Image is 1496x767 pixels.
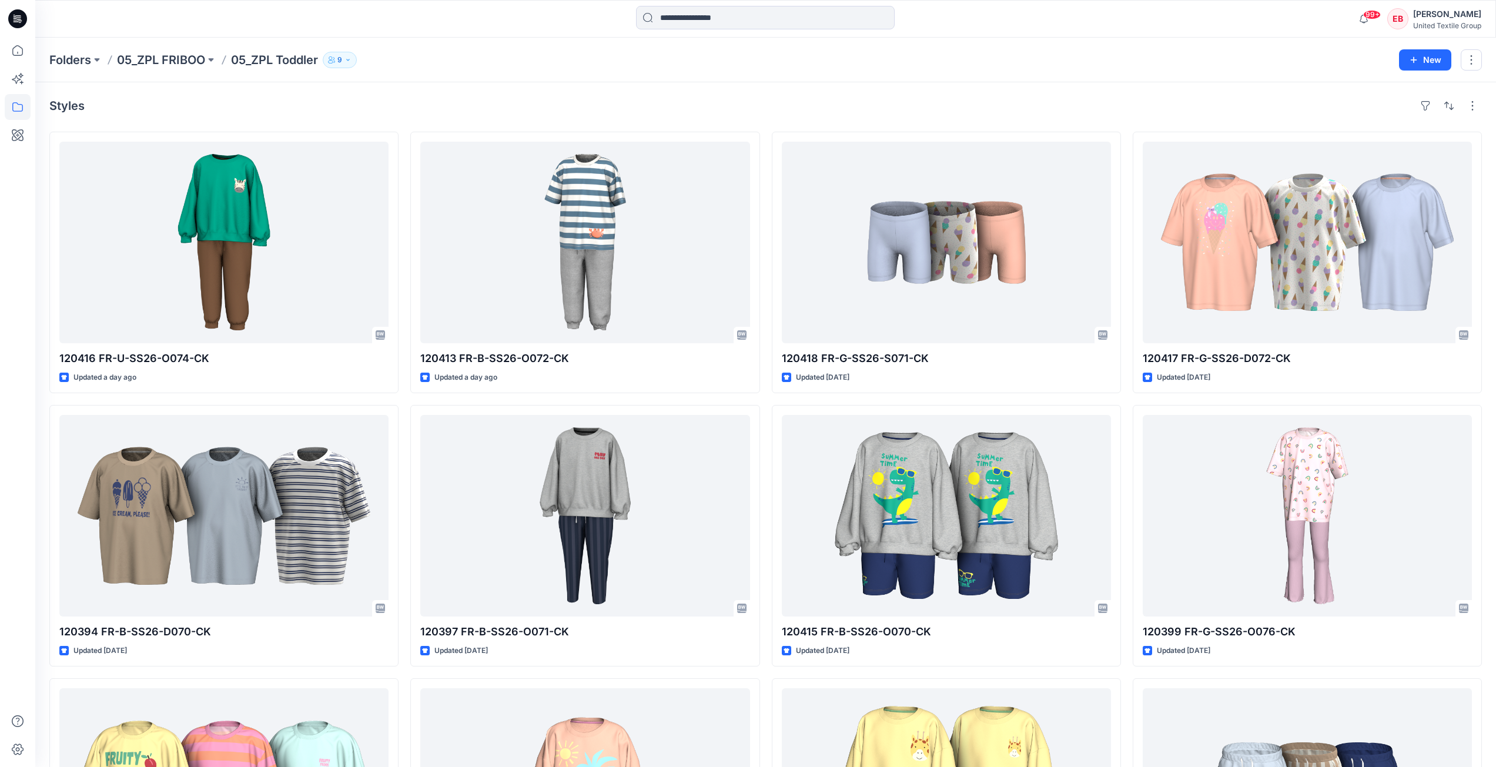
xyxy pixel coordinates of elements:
[1413,21,1481,30] div: United Textile Group
[782,415,1111,617] a: 120415 FR-B-SS26-O070-CK
[73,371,136,384] p: Updated a day ago
[1143,350,1472,367] p: 120417 FR-G-SS26-D072-CK
[1157,645,1210,657] p: Updated [DATE]
[49,52,91,68] a: Folders
[59,350,389,367] p: 120416 FR-U-SS26-O074-CK
[59,415,389,617] a: 120394 FR-B-SS26-D070-CK
[231,52,318,68] p: 05_ZPL Toddler
[434,371,497,384] p: Updated a day ago
[1143,624,1472,640] p: 120399 FR-G-SS26-O076-CK
[434,645,488,657] p: Updated [DATE]
[337,53,342,66] p: 9
[117,52,205,68] a: 05_ZPL FRIBOO
[420,624,749,640] p: 120397 FR-B-SS26-O071-CK
[59,142,389,343] a: 120416 FR-U-SS26-O074-CK
[796,371,849,384] p: Updated [DATE]
[1143,142,1472,343] a: 120417 FR-G-SS26-D072-CK
[782,142,1111,343] a: 120418 FR-G-SS26-S071-CK
[420,350,749,367] p: 120413 FR-B-SS26-O072-CK
[1387,8,1408,29] div: EB
[796,645,849,657] p: Updated [DATE]
[323,52,357,68] button: 9
[73,645,127,657] p: Updated [DATE]
[1157,371,1210,384] p: Updated [DATE]
[1399,49,1451,71] button: New
[782,624,1111,640] p: 120415 FR-B-SS26-O070-CK
[1413,7,1481,21] div: [PERSON_NAME]
[1363,10,1381,19] span: 99+
[420,142,749,343] a: 120413 FR-B-SS26-O072-CK
[782,350,1111,367] p: 120418 FR-G-SS26-S071-CK
[420,415,749,617] a: 120397 FR-B-SS26-O071-CK
[59,624,389,640] p: 120394 FR-B-SS26-D070-CK
[49,99,85,113] h4: Styles
[1143,415,1472,617] a: 120399 FR-G-SS26-O076-CK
